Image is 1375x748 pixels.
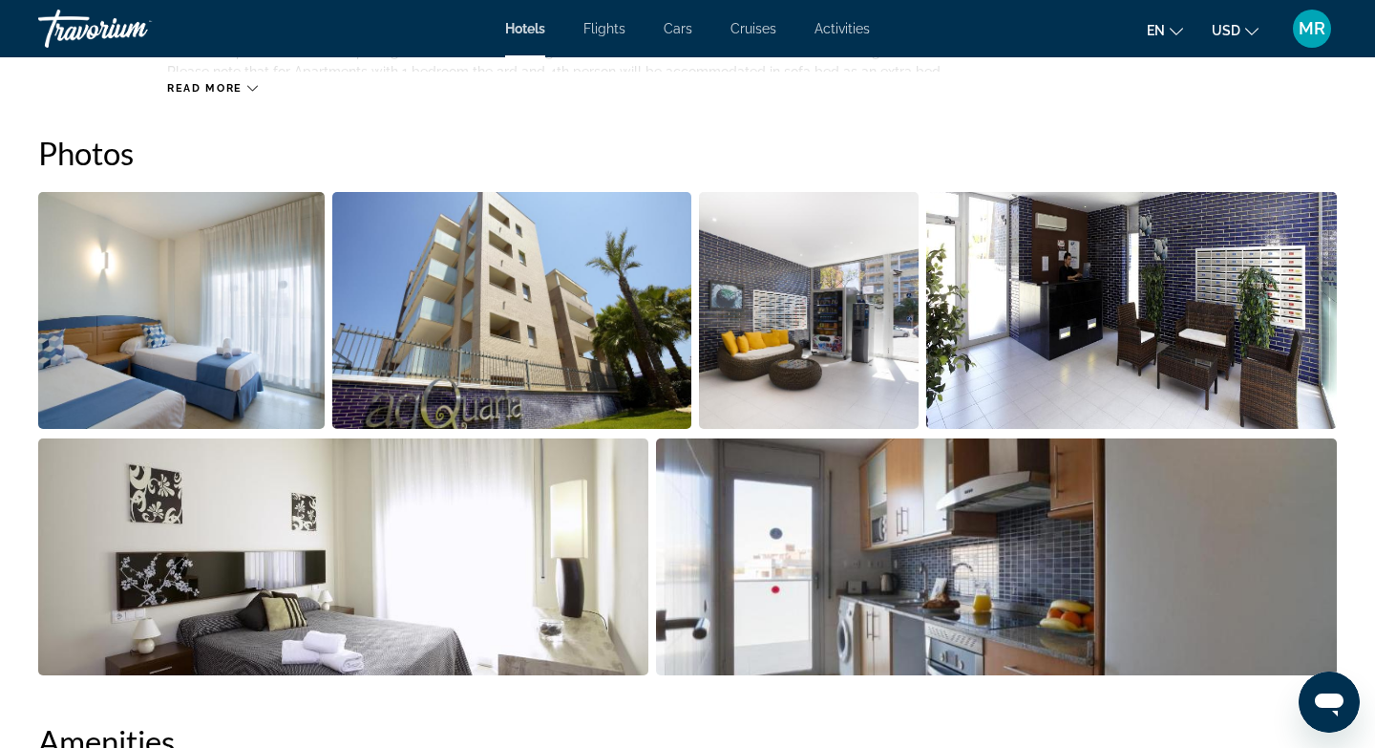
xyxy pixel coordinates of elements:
[1299,19,1325,38] span: MR
[38,438,648,676] button: Open full-screen image slider
[583,21,625,36] a: Flights
[664,21,692,36] a: Cars
[38,191,325,430] button: Open full-screen image slider
[730,21,776,36] a: Cruises
[656,438,1338,676] button: Open full-screen image slider
[332,191,690,430] button: Open full-screen image slider
[1212,16,1259,44] button: Change currency
[1212,23,1240,38] span: USD
[1287,9,1337,49] button: User Menu
[1147,16,1183,44] button: Change language
[167,81,258,96] button: Read more
[505,21,545,36] a: Hotels
[699,191,919,430] button: Open full-screen image slider
[167,82,243,95] span: Read more
[926,191,1337,430] button: Open full-screen image slider
[1299,672,1360,733] iframe: Button to launch messaging window
[1147,23,1165,38] span: en
[38,4,229,53] a: Travorium
[38,134,1337,172] h2: Photos
[814,21,870,36] a: Activities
